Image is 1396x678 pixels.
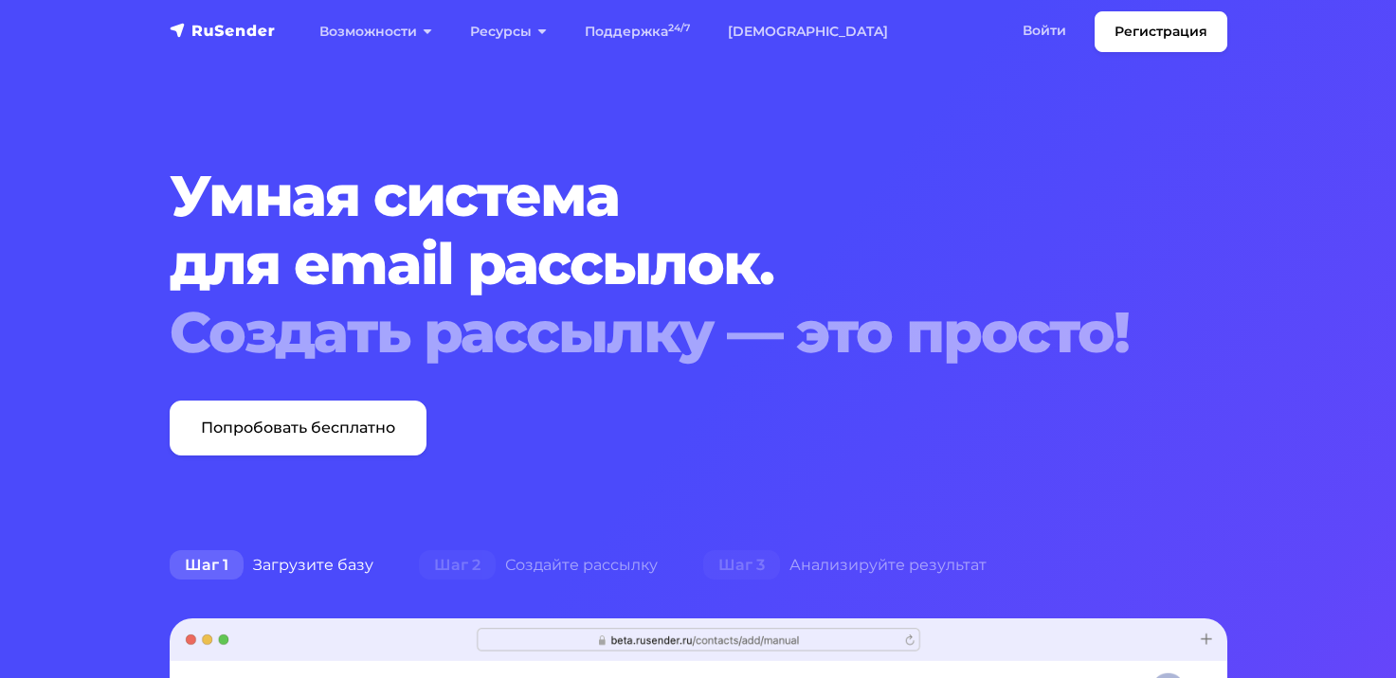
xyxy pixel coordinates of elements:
[680,546,1009,584] div: Анализируйте результат
[170,550,244,580] span: Шаг 1
[709,12,907,51] a: [DEMOGRAPHIC_DATA]
[170,401,426,455] a: Попробовать бесплатно
[451,12,566,51] a: Ресурсы
[668,22,690,34] sup: 24/7
[566,12,709,51] a: Поддержка24/7
[300,12,451,51] a: Возможности
[147,546,396,584] div: Загрузите базу
[1095,11,1227,52] a: Регистрация
[170,162,1137,366] h1: Умная система для email рассылок.
[1004,11,1085,50] a: Войти
[170,298,1137,366] div: Создать рассылку — это просто!
[396,546,680,584] div: Создайте рассылку
[419,550,496,580] span: Шаг 2
[703,550,780,580] span: Шаг 3
[170,21,276,40] img: RuSender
